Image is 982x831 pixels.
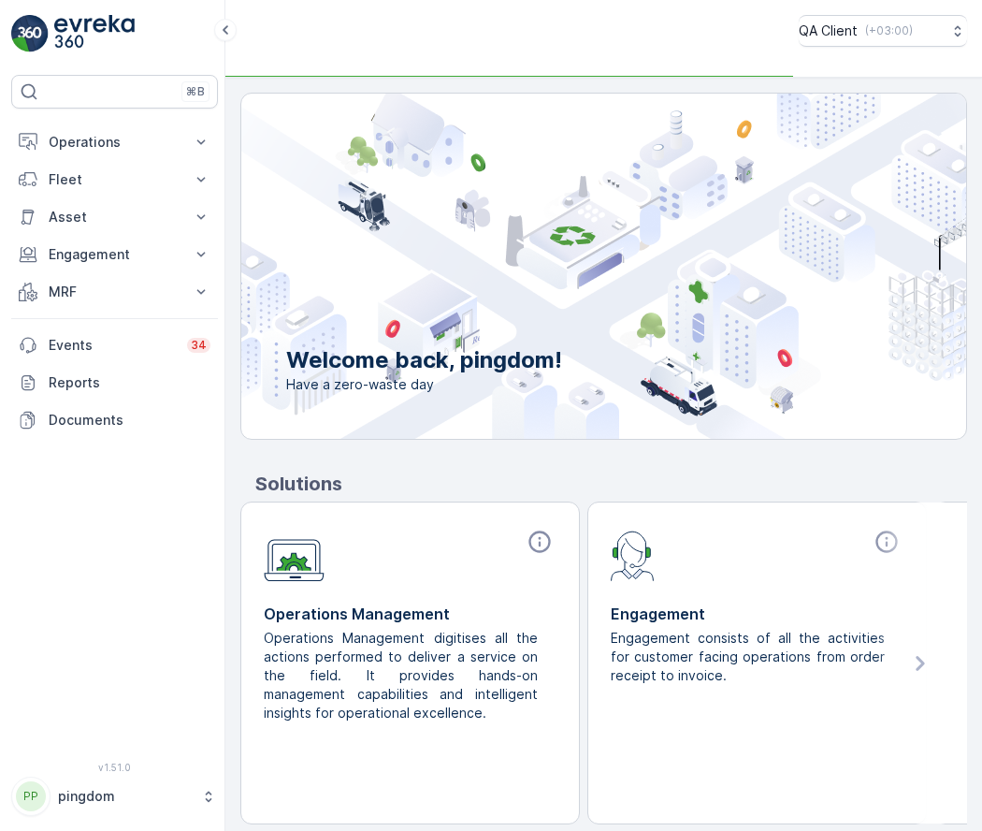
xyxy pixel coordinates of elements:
p: Engagement [611,603,903,625]
p: Operations [49,133,181,152]
a: Reports [11,364,218,401]
div: PP [16,781,46,811]
button: Engagement [11,236,218,273]
img: logo_light-DOdMpM7g.png [54,15,135,52]
p: Engagement [49,245,181,264]
p: ⌘B [186,84,205,99]
p: Documents [49,411,210,430]
p: Solutions [255,470,967,498]
p: Operations Management [264,603,556,625]
button: Fleet [11,161,218,198]
button: QA Client(+03:00) [799,15,967,47]
span: Have a zero-waste day [286,375,562,394]
span: v 1.51.0 [11,762,218,773]
p: Engagement consists of all the activities for customer facing operations from order receipt to in... [611,629,888,685]
a: Documents [11,401,218,439]
p: 34 [191,338,207,353]
p: MRF [49,283,181,301]
p: pingdom [58,787,192,806]
img: logo [11,15,49,52]
p: Reports [49,373,210,392]
p: Operations Management digitises all the actions performed to deliver a service on the field. It p... [264,629,542,722]
p: Welcome back, pingdom! [286,345,562,375]
img: city illustration [157,94,966,439]
p: Events [49,336,176,355]
img: module-icon [264,529,325,582]
p: QA Client [799,22,858,40]
button: Asset [11,198,218,236]
button: PPpingdom [11,777,218,816]
p: Fleet [49,170,181,189]
button: MRF [11,273,218,311]
p: ( +03:00 ) [865,23,913,38]
a: Events34 [11,327,218,364]
p: Asset [49,208,181,226]
button: Operations [11,124,218,161]
img: module-icon [611,529,655,581]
